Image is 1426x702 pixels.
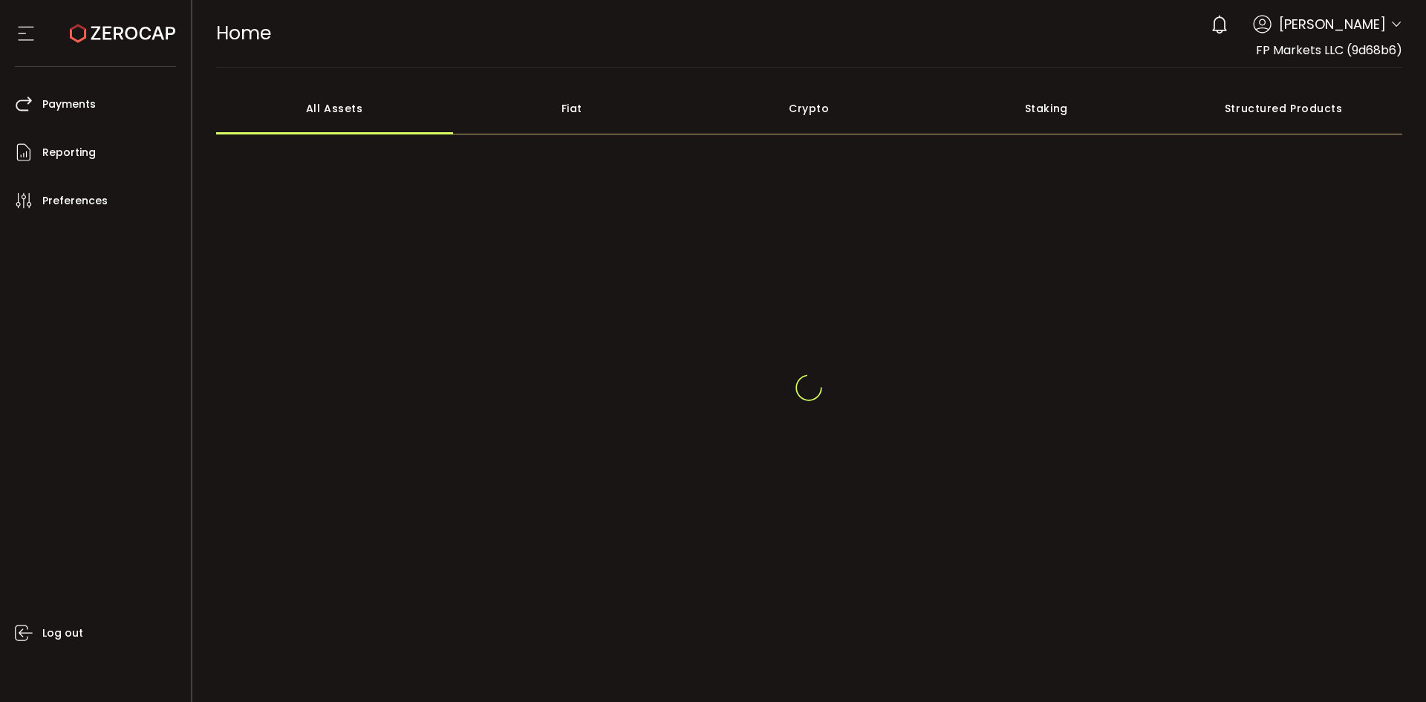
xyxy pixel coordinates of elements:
[42,623,83,644] span: Log out
[42,142,96,163] span: Reporting
[1256,42,1402,59] span: FP Markets LLC (9d68b6)
[453,82,691,134] div: Fiat
[1165,82,1403,134] div: Structured Products
[691,82,928,134] div: Crypto
[42,190,108,212] span: Preferences
[42,94,96,115] span: Payments
[216,82,454,134] div: All Assets
[928,82,1165,134] div: Staking
[1279,14,1386,34] span: [PERSON_NAME]
[216,20,271,46] span: Home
